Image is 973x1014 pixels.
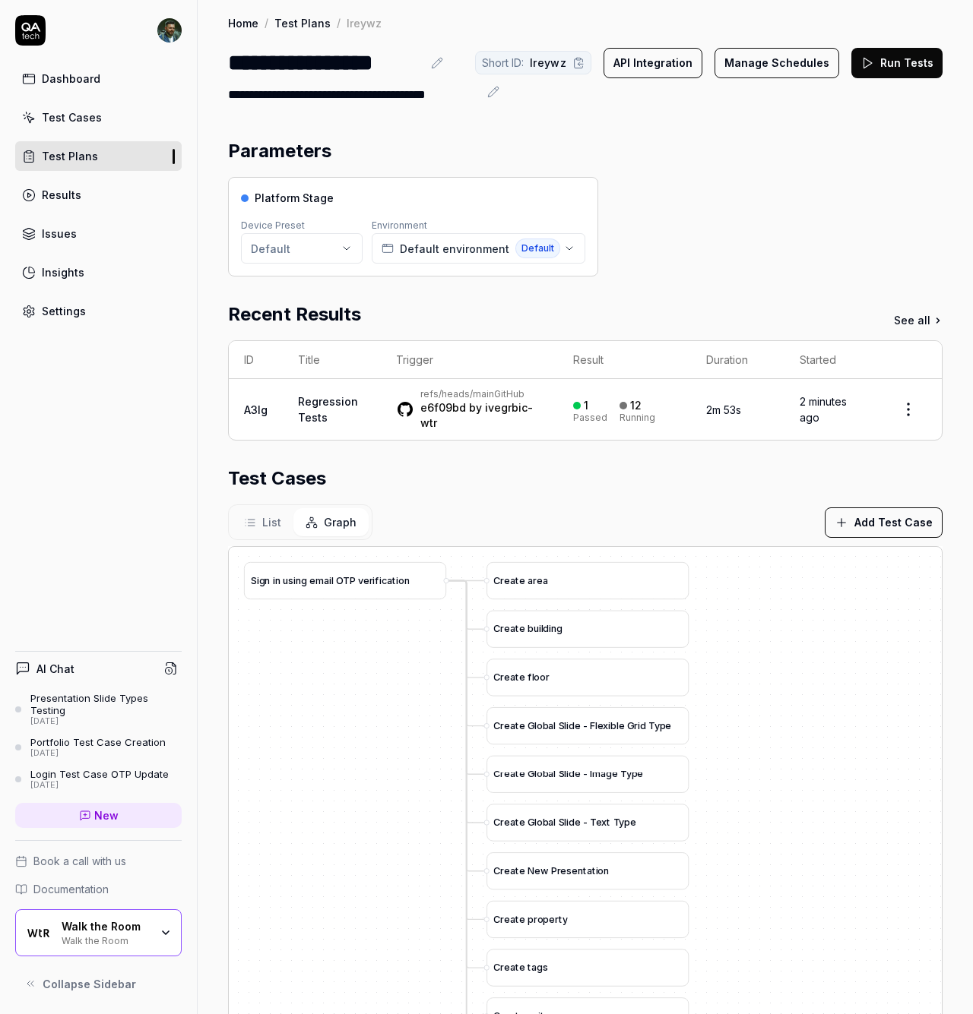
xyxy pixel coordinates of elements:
[627,720,634,731] span: G
[30,768,169,780] div: Login Test Case OTP Update
[660,720,666,731] span: p
[510,865,515,877] span: a
[638,720,640,731] span: i
[244,562,446,599] a: SigninusingemailOTPverification
[534,720,537,731] span: l
[564,720,566,731] span: l
[15,968,182,999] button: Collapse Sidebar
[42,109,102,125] div: Test Cases
[400,241,509,257] span: Default environment
[15,257,182,287] a: Insights
[262,514,281,530] span: List
[486,756,689,793] a: CreateGlobalSlide-ImageType
[43,976,136,992] span: Collapse Sidebar
[510,671,515,683] span: a
[592,865,596,877] span: t
[515,865,519,877] span: t
[532,671,534,683] span: l
[575,817,581,828] span: e
[493,671,500,683] span: C
[420,401,466,414] a: e6f09bd
[493,865,500,877] span: C
[500,671,504,683] span: r
[94,807,119,823] span: New
[42,226,77,242] div: Issues
[534,623,539,634] span: u
[515,768,519,779] span: t
[543,574,548,586] span: a
[486,659,689,696] a: Createfloor
[482,55,524,71] span: Short ID:
[296,574,301,586] span: n
[548,720,553,731] span: a
[609,720,611,731] span: i
[15,881,182,897] a: Documentation
[15,692,182,727] a: Presentation Slide Types Testing[DATE]
[372,233,585,264] button: Default environmentDefault
[283,574,288,586] span: u
[398,574,404,586] span: o
[534,913,537,924] span: r
[519,720,525,731] span: e
[590,817,596,828] span: T
[558,341,691,379] th: Result
[493,720,500,731] span: C
[566,768,569,779] span: i
[324,514,357,530] span: Graph
[553,817,556,828] span: l
[265,574,270,586] span: n
[15,141,182,171] a: Test Plans
[493,574,500,586] span: C
[274,15,331,30] a: Test Plans
[534,865,540,877] span: e
[559,913,563,924] span: t
[315,574,324,586] span: m
[293,574,296,586] span: i
[540,865,549,877] span: w
[564,768,566,779] span: l
[510,768,515,779] span: a
[42,264,84,280] div: Insights
[486,852,689,889] a: CreateNewPresentation
[519,817,525,828] span: e
[825,507,943,538] button: Add Test Case
[486,611,689,648] a: Createbuilding
[350,574,356,586] span: P
[612,768,618,779] span: e
[540,671,546,683] span: o
[30,736,166,748] div: Portfolio Test Case Creation
[549,623,551,634] span: i
[534,671,540,683] span: o
[387,574,392,586] span: a
[486,949,689,987] a: Createtags
[500,962,504,973] span: r
[255,190,334,206] span: Platform Stage
[331,574,334,586] span: l
[504,962,510,973] span: e
[607,817,610,828] span: t
[597,720,604,731] span: e
[15,853,182,869] a: Book a call with us
[504,623,510,634] span: e
[228,15,258,30] a: Home
[575,720,581,731] span: e
[515,623,519,634] span: t
[251,241,290,257] div: Default
[553,768,556,779] span: l
[515,671,519,683] span: t
[519,913,525,924] span: e
[15,180,182,210] a: Results
[420,388,494,400] a: refs/heads/main
[543,962,548,973] span: s
[343,574,349,586] span: T
[228,301,361,328] h2: Recent Results
[379,574,382,586] span: i
[543,623,549,634] span: d
[347,15,382,30] div: lreywz
[604,48,702,78] button: API Integration
[528,962,531,973] span: t
[583,865,587,877] span: t
[563,913,568,924] span: y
